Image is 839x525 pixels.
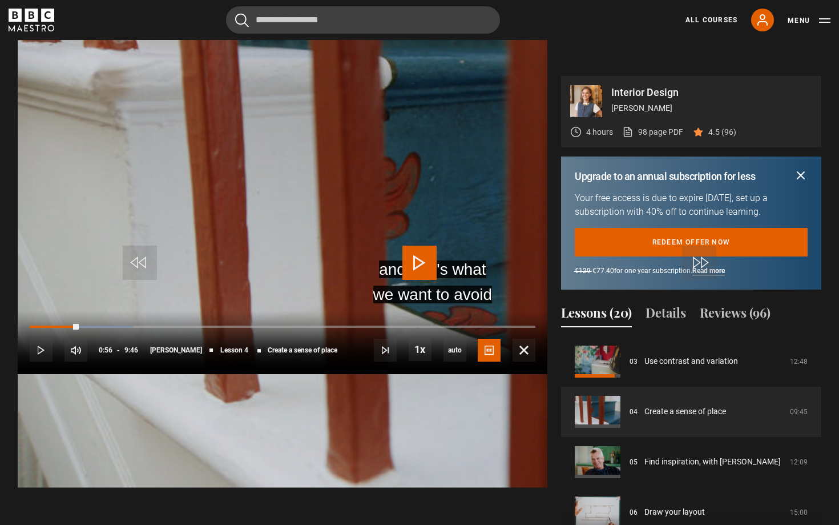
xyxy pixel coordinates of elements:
[18,76,547,374] video-js: Video Player
[117,346,120,354] span: -
[30,339,53,362] button: Play
[644,406,726,418] a: Create a sense of place
[622,126,683,138] a: 98 page PDF
[685,15,737,25] a: All Courses
[611,87,812,98] p: Interior Design
[64,339,87,362] button: Mute
[220,347,248,354] span: Lesson 4
[30,326,535,328] div: Progress Bar
[150,347,202,354] span: [PERSON_NAME]
[235,13,249,27] button: Submit the search query
[646,303,686,327] button: Details
[611,102,812,114] p: [PERSON_NAME]
[513,339,535,362] button: Fullscreen
[99,340,112,360] span: 0:56
[443,339,466,362] span: auto
[700,303,771,327] button: Reviews (96)
[575,191,808,219] p: Your free access is due to expire [DATE], set up a subscription with 40% off to continue learning.
[708,126,736,138] p: 4.5 (96)
[268,347,337,354] span: Create a sense of place
[644,506,705,518] a: Draw your layout
[575,170,755,182] h2: Upgrade to an annual subscription for less
[226,6,500,34] input: Search
[586,126,613,138] p: 4 hours
[592,267,614,275] span: €77.40
[644,456,781,468] a: Find inspiration, with [PERSON_NAME]
[575,228,808,257] a: Redeem offer now
[374,339,397,362] button: Next Lesson
[9,9,54,31] svg: BBC Maestro
[409,338,431,361] button: Playback Rate
[788,15,830,26] button: Toggle navigation
[575,266,808,276] p: for one year subscription.
[575,267,591,275] span: €129
[561,303,632,327] button: Lessons (20)
[124,340,138,360] span: 9:46
[478,339,501,362] button: Captions
[443,339,466,362] div: Current quality: 1080p
[644,355,738,367] a: Use contrast and variation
